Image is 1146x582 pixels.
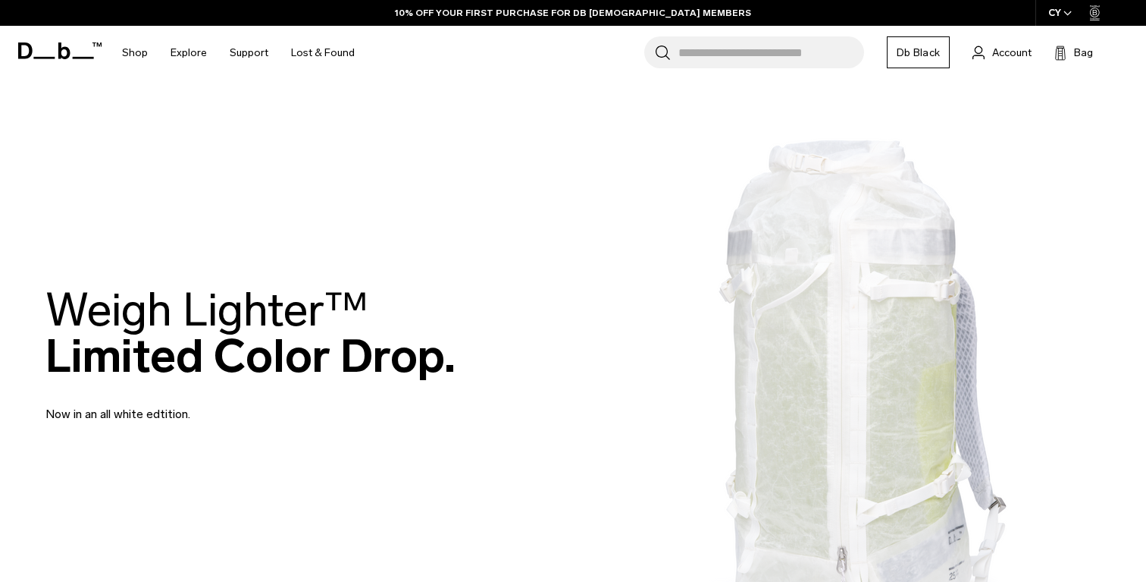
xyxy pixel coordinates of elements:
[111,26,366,80] nav: Main Navigation
[171,26,207,80] a: Explore
[887,36,950,68] a: Db Black
[1074,45,1093,61] span: Bag
[1054,43,1093,61] button: Bag
[992,45,1032,61] span: Account
[45,282,368,338] span: Weigh Lighter™
[122,26,148,80] a: Shop
[45,287,456,379] h2: Limited Color Drop.
[45,387,409,423] p: Now in an all white edtition.
[291,26,355,80] a: Lost & Found
[395,6,751,20] a: 10% OFF YOUR FIRST PURCHASE FOR DB [DEMOGRAPHIC_DATA] MEMBERS
[230,26,268,80] a: Support
[972,43,1032,61] a: Account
